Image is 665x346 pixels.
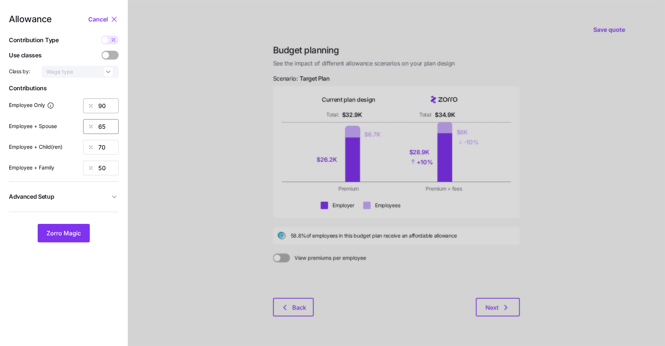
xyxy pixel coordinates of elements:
[9,84,119,93] span: Contributions
[88,15,110,24] button: Cancel
[47,229,81,238] span: Zorro Magic
[9,101,54,109] label: Employee Only
[88,15,108,24] span: Cancel
[9,36,59,45] span: Contribution Type
[9,192,54,201] span: Advanced Setup
[9,188,119,206] button: Advanced Setup
[9,68,30,75] span: Class by:
[9,51,41,60] span: Use classes
[9,15,52,24] span: Allowance
[9,164,54,172] label: Employee + Family
[9,143,62,151] label: Employee + Child(ren)
[38,224,90,242] button: Zorro Magic
[9,122,57,130] label: Employee + Spouse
